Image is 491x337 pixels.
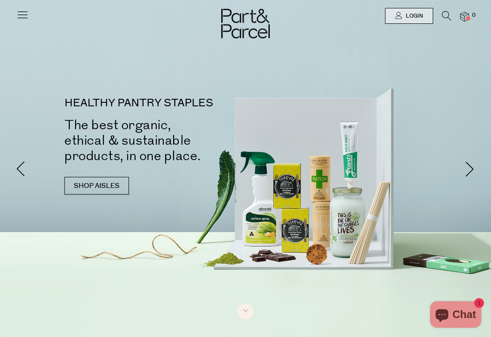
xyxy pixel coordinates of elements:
[64,98,259,109] p: HEALTHY PANTRY STAPLES
[470,11,478,19] span: 0
[64,177,129,195] a: SHOP AISLES
[64,117,259,164] h2: The best organic, ethical & sustainable products, in one place.
[221,9,270,38] img: Part&Parcel
[404,12,423,20] span: Login
[460,12,469,21] a: 0
[385,8,433,24] a: Login
[427,301,484,330] inbox-online-store-chat: Shopify online store chat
